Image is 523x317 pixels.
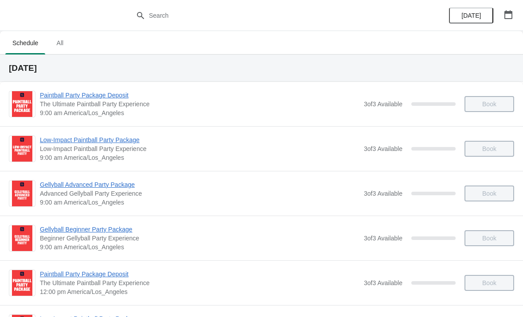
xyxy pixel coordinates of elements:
[461,12,481,19] span: [DATE]
[40,108,359,117] span: 9:00 am America/Los_Angeles
[40,144,359,153] span: Low-Impact Paintball Party Experience
[364,145,402,152] span: 3 of 3 Available
[40,180,359,189] span: Gellyball Advanced Party Package
[12,225,32,251] img: Gellyball Beginner Party Package | Beginner Gellyball Party Experience | 9:00 am America/Los_Angeles
[40,153,359,162] span: 9:00 am America/Los_Angeles
[40,287,359,296] span: 12:00 pm America/Los_Angeles
[12,91,32,117] img: Paintball Party Package Deposit | The Ultimate Paintball Party Experience | 9:00 am America/Los_A...
[40,91,359,100] span: Paintball Party Package Deposit
[40,100,359,108] span: The Ultimate Paintball Party Experience
[49,35,71,51] span: All
[364,190,402,197] span: 3 of 3 Available
[364,101,402,108] span: 3 of 3 Available
[364,235,402,242] span: 3 of 3 Available
[40,270,359,278] span: Paintball Party Package Deposit
[12,270,32,296] img: Paintball Party Package Deposit | The Ultimate Paintball Party Experience | 12:00 pm America/Los_...
[40,189,359,198] span: Advanced Gellyball Party Experience
[12,136,32,162] img: Low-Impact Paintball Party Package | Low-Impact Paintball Party Experience | 9:00 am America/Los_...
[449,8,493,23] button: [DATE]
[40,198,359,207] span: 9:00 am America/Los_Angeles
[364,279,402,286] span: 3 of 3 Available
[40,135,359,144] span: Low-Impact Paintball Party Package
[40,234,359,243] span: Beginner Gellyball Party Experience
[9,64,514,73] h2: [DATE]
[148,8,392,23] input: Search
[5,35,45,51] span: Schedule
[40,278,359,287] span: The Ultimate Paintball Party Experience
[40,243,359,251] span: 9:00 am America/Los_Angeles
[40,225,359,234] span: Gellyball Beginner Party Package
[12,181,32,206] img: Gellyball Advanced Party Package | Advanced Gellyball Party Experience | 9:00 am America/Los_Angeles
